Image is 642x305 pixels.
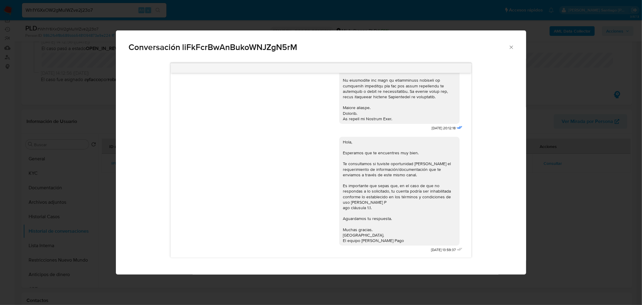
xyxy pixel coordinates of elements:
button: Cerrar [508,44,514,50]
span: [DATE] 13:59:37 [431,247,456,253]
div: Comunicación [116,30,526,275]
span: Conversación liFkFcrBwAnBukoWNJZgN5rM [129,43,508,52]
span: [DATE] 20:12:18 [432,126,456,131]
div: Hola, Esperamos que te encuentres muy bien. Te consultamos si tuviste oportunidad [PERSON_NAME] e... [343,139,456,244]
